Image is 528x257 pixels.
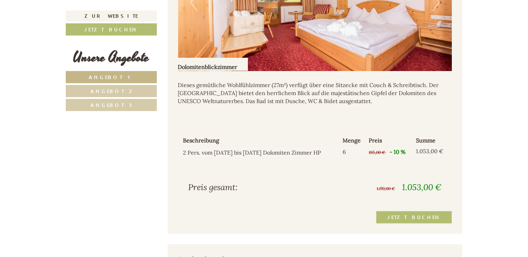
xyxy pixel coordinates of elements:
span: - 10 % [390,149,406,156]
a: Jetzt buchen [66,23,157,36]
p: Dieses gemütliche Wohlfühlzimmer (27m²) verfügt über eine Sitzecke mit Couch & Schreibtisch. Der ... [178,81,452,106]
div: Dolomitenblickzimmer [178,58,248,71]
span: 1.053,00 € [402,182,441,193]
span: Angebot 1 [89,74,134,80]
span: Angebot 2 [91,88,132,94]
th: Summe [413,135,447,146]
td: 2 Pers. vom [DATE] bis [DATE] Dolomiten Zimmer HP [183,146,340,159]
th: Beschreibung [183,135,340,146]
a: Zur Website [66,10,157,22]
div: Preis gesamt: [183,182,315,194]
th: Menge [340,135,366,146]
span: 1.170,00 € [377,186,395,192]
th: Preis [366,135,414,146]
span: Angebot 3 [90,102,132,108]
td: 6 [340,146,366,159]
a: Jetzt buchen [376,211,452,224]
span: 195,00 € [369,150,385,155]
td: 1.053,00 € [413,146,447,159]
div: Unsere Angebote [66,48,157,68]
